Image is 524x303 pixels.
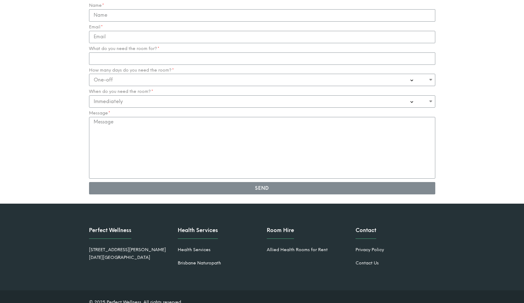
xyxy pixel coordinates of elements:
h3: Room Hire [267,227,294,239]
h3: Health Services [178,227,218,239]
label: Email [89,25,103,30]
label: Message [89,111,110,116]
span: Send [255,186,269,191]
button: Send [89,182,435,194]
input: Name [89,9,435,22]
label: What do you need the room for? [89,46,160,51]
label: How many days do you need the room? [89,68,174,73]
h3: Contact [356,227,376,239]
label: When do you need the room? [89,89,153,94]
a: Allied Health Rooms for Rent [267,247,328,252]
a: Privacy Policy [356,247,384,252]
a: Contact Us [356,260,379,266]
a: Brisbane Naturopath [178,260,221,266]
div: [STREET_ADDRESS][PERSON_NAME] [DATE][GEOGRAPHIC_DATA] [89,246,169,261]
a: Health Services [178,247,211,252]
h3: Perfect Wellness [89,227,131,239]
label: Name [89,3,104,8]
input: Email [89,31,435,43]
